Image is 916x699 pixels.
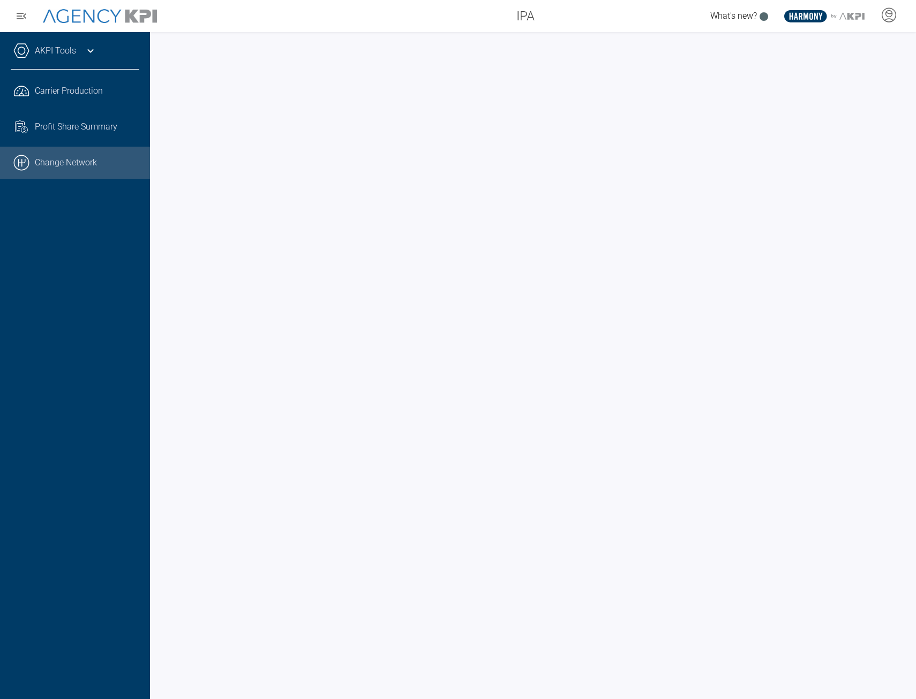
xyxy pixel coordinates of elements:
[43,9,157,24] img: AgencyKPI
[516,6,535,26] span: IPA
[710,11,757,21] span: What's new?
[35,120,117,133] span: Profit Share Summary
[35,44,76,57] a: AKPI Tools
[35,85,103,97] span: Carrier Production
